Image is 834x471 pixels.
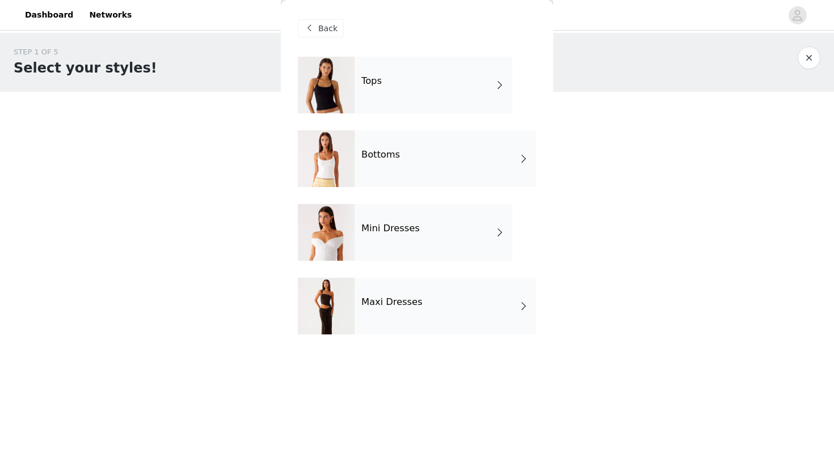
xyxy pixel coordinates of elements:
h4: Bottoms [361,150,400,160]
a: Networks [82,2,138,28]
a: Dashboard [18,2,80,28]
h4: Tops [361,76,382,86]
h4: Mini Dresses [361,223,420,234]
h4: Maxi Dresses [361,297,423,307]
h1: Select your styles! [14,58,157,78]
div: STEP 1 OF 5 [14,46,157,58]
div: avatar [792,6,803,24]
span: Back [318,23,338,35]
